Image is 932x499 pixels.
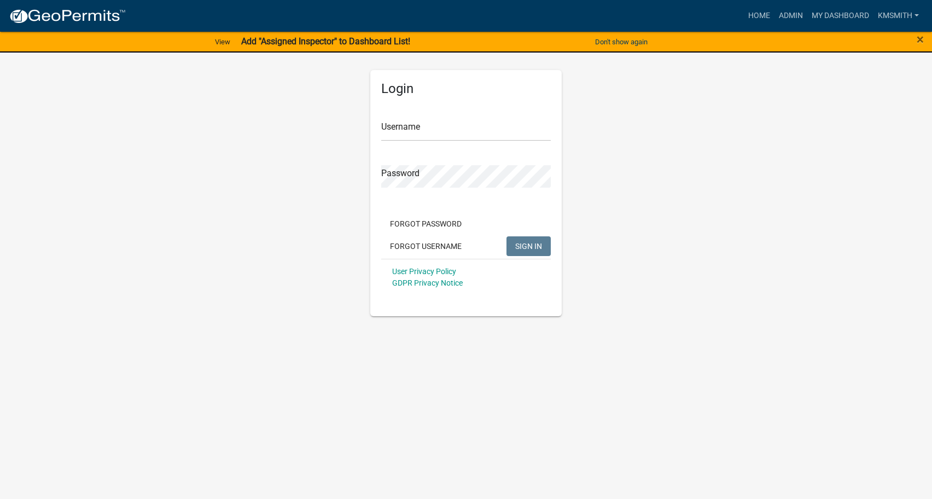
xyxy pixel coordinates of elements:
[381,236,470,256] button: Forgot Username
[506,236,551,256] button: SIGN IN
[917,32,924,47] span: ×
[744,5,774,26] a: Home
[807,5,873,26] a: My Dashboard
[381,214,470,234] button: Forgot Password
[591,33,652,51] button: Don't show again
[381,81,551,97] h5: Login
[873,5,923,26] a: kmsmith
[392,267,456,276] a: User Privacy Policy
[917,33,924,46] button: Close
[515,241,542,250] span: SIGN IN
[392,278,463,287] a: GDPR Privacy Notice
[241,36,410,47] strong: Add "Assigned Inspector" to Dashboard List!
[211,33,235,51] a: View
[774,5,807,26] a: Admin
